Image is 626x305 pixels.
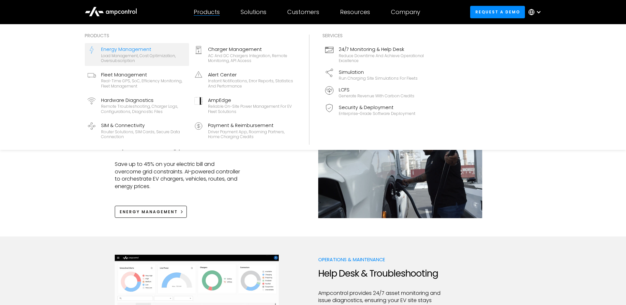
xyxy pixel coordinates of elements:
div: Remote troubleshooting, charger logs, configurations, diagnostic files [101,104,186,114]
a: SIM & ConnectivityRouter Solutions, SIM Cards, Secure Data Connection [85,119,189,142]
div: Solutions [241,8,266,16]
a: AmpEdgeReliable On-site Power Management for EV Fleet Solutions [192,94,296,117]
div: SIM & Connectivity [101,122,186,129]
div: Customers [287,8,319,16]
div: Products [194,8,220,16]
a: Energy ManagementLoad management, cost optimization, oversubscription [85,43,189,66]
a: Energy Management [115,206,187,218]
div: Resources [340,8,370,16]
div: Alert Center [208,71,293,78]
div: Run charging site simulations for fleets [339,76,418,81]
a: Hardware DiagnosticsRemote troubleshooting, charger logs, configurations, diagnostic files [85,94,189,117]
div: Reduce downtime and achieve operational excellence [339,53,424,63]
div: Fleet Management [101,71,186,78]
div: 24/7 Monitoring & Help Desk [339,46,424,53]
div: AC and DC chargers integration, remote monitoring, API access [208,53,293,63]
a: Payment & ReimbursementDriver Payment App, Roaming Partners, Home Charging Credits [192,119,296,142]
div: Enterprise-grade software deployment [339,111,415,116]
div: Simulation [339,69,418,76]
a: Fleet ManagementReal-time GPS, SoC, efficiency monitoring, fleet management [85,69,189,91]
div: Security & Deployment [339,104,415,111]
div: Reliable On-site Power Management for EV Fleet Solutions [208,104,293,114]
div: LCFS [339,86,414,93]
div: Products [85,32,296,39]
img: Ampcontrol EV fleet charging solutions for energy management [318,127,482,218]
div: Energy Management [120,209,178,215]
a: SimulationRun charging site simulations for fleets [322,66,427,84]
p: Save up to 45% on your electric bill and overcome grid constraints. AI-powered controller to orch... [115,161,240,190]
div: Services [322,32,427,39]
div: Energy Management [101,46,186,53]
a: Alert CenterInstant notifications, error reports, statistics and performance [192,69,296,91]
div: Company [391,8,420,16]
div: Driver Payment App, Roaming Partners, Home Charging Credits [208,129,293,139]
p: Operations & Maintenance [318,256,444,263]
div: Real-time GPS, SoC, efficiency monitoring, fleet management [101,78,186,88]
div: Instant notifications, error reports, statistics and performance [208,78,293,88]
a: Charger ManagementAC and DC chargers integration, remote monitoring, API access [192,43,296,66]
a: 24/7 Monitoring & Help DeskReduce downtime and achieve operational excellence [322,43,427,66]
h2: Help Desk & Troubleshooting [318,268,444,279]
a: LCFSGenerate revenue with carbon credits [322,84,427,101]
div: Charger Management [208,46,293,53]
h2: Optimize Energy [115,139,240,151]
div: Load management, cost optimization, oversubscription [101,53,186,63]
div: Generate revenue with carbon credits [339,93,414,99]
div: Router Solutions, SIM Cards, Secure Data Connection [101,129,186,139]
div: Hardware Diagnostics [101,97,186,104]
a: Security & DeploymentEnterprise-grade software deployment [322,101,427,119]
div: AmpEdge [208,97,293,104]
div: Payment & Reimbursement [208,122,293,129]
a: Request a demo [470,6,525,18]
